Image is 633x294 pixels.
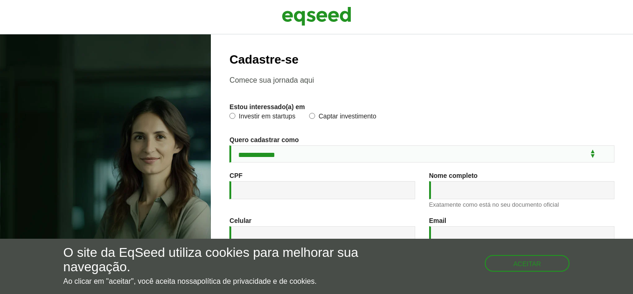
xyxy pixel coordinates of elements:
input: Captar investimento [309,113,315,119]
h2: Cadastre-se [229,53,614,66]
div: Exatamente como está no seu documento oficial [429,202,614,208]
label: Captar investimento [309,113,376,122]
h5: O site da EqSeed utiliza cookies para melhorar sua navegação. [63,246,367,274]
p: Ao clicar em "aceitar", você aceita nossa . [63,277,367,286]
label: Email [429,217,446,224]
label: Investir em startups [229,113,295,122]
input: Investir em startups [229,113,235,119]
img: EqSeed Logo [282,5,351,28]
button: Aceitar [485,255,570,272]
label: Estou interessado(a) em [229,104,305,110]
label: Quero cadastrar como [229,137,298,143]
a: política de privacidade e de cookies [197,278,315,285]
label: CPF [229,172,242,179]
label: Nome completo [429,172,478,179]
label: Celular [229,217,251,224]
p: Comece sua jornada aqui [229,76,614,85]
